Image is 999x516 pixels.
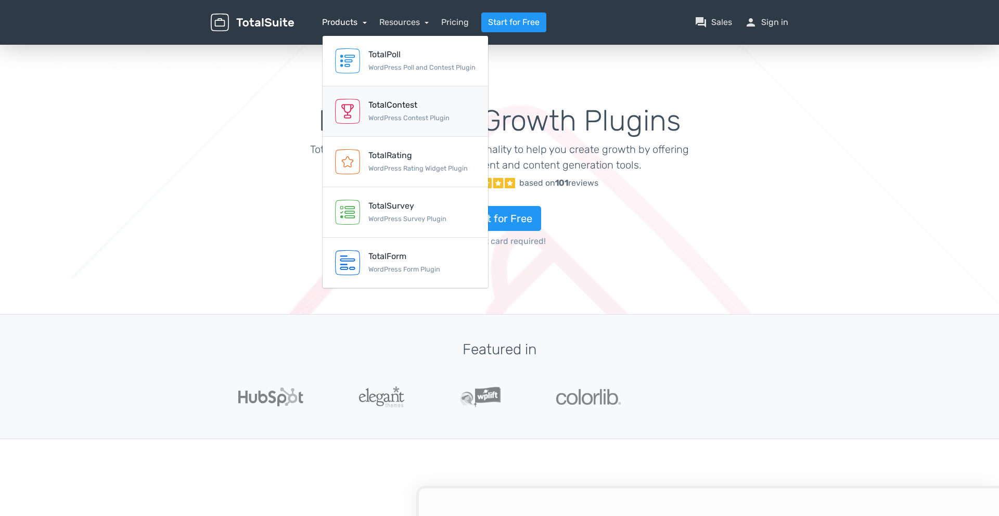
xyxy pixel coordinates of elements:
a: TotalForm WordPress Form Plugin [323,238,488,288]
img: TotalSuite for WordPress [211,14,294,32]
span: No credit card required! [310,235,689,248]
a: Start for Free [458,206,541,231]
a: Excellent 5/5 based on101reviews [310,173,689,193]
a: Products [322,17,367,27]
a: TotalRating WordPress Rating Widget Plugin [323,137,488,187]
img: Colorlib [556,389,621,405]
div: TotalContest [368,99,450,111]
img: TotalSurvey [335,200,360,225]
img: ElegantThemes [359,386,404,407]
small: WordPress Rating Widget Plugin [368,164,468,172]
h1: Marketing & Growth Plugins [310,105,689,137]
strong: 101 [555,178,568,188]
img: TotalForm [335,250,360,275]
small: WordPress Form Plugin [368,265,440,273]
div: TotalRating [368,149,468,162]
p: TotalSuite extends WordPress functionality to help you create growth by offering a wide range of ... [310,141,689,173]
a: TotalSurvey WordPress Survey Plugin [323,187,488,238]
span: person [745,16,757,29]
a: personSign in [745,16,788,29]
img: TotalPoll [335,48,360,73]
div: based on reviews [519,177,598,189]
div: TotalForm [368,250,440,263]
img: TotalContest [335,99,360,124]
a: TotalPoll WordPress Poll and Contest Plugin [323,36,488,86]
a: Start for Free [481,12,546,32]
h3: Featured in [211,342,788,358]
a: Resources [379,17,429,27]
div: TotalPoll [368,48,476,61]
a: TotalContest WordPress Contest Plugin [323,86,488,137]
img: WPLift [460,386,501,407]
a: question_answerSales [695,16,732,29]
div: TotalSurvey [368,200,446,212]
small: WordPress Poll and Contest Plugin [368,63,476,71]
img: TotalRating [335,149,360,174]
small: WordPress Contest Plugin [368,114,450,122]
a: Pricing [441,16,469,29]
small: WordPress Survey Plugin [368,215,446,223]
span: question_answer [695,16,707,29]
img: Hubspot [238,388,303,406]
